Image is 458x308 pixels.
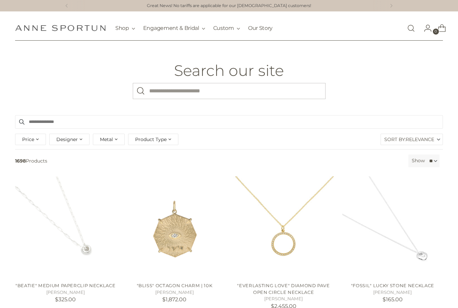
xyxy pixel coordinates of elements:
[133,83,149,99] button: Search
[147,3,311,9] a: Great News! No tariffs are applicable for our [DEMOGRAPHIC_DATA] customers!
[433,21,446,35] a: Open cart modal
[406,134,434,145] span: Relevance
[124,289,225,296] h5: [PERSON_NAME]
[15,283,115,288] a: "Beatie" Medium Paperclip Necklace
[135,136,167,143] span: Product Type
[143,21,205,36] button: Engagement & Bridal
[15,158,26,164] b: 1698
[342,289,443,296] h5: [PERSON_NAME]
[174,62,284,79] h1: Search our site
[237,283,330,295] a: "Everlasting Love" Diamond Pave Open Circle Necklace
[15,25,106,31] a: Anne Sportun Fine Jewellery
[404,21,418,35] a: Open search modal
[55,296,76,303] span: $325.00
[233,296,334,302] h5: [PERSON_NAME]
[162,296,186,303] span: $1,872.00
[15,289,116,296] h5: [PERSON_NAME]
[137,283,213,288] a: "Bliss" Octagon Charm | 10k
[383,296,403,303] span: $165.00
[22,136,34,143] span: Price
[248,21,273,36] a: Our Story
[115,21,135,36] button: Shop
[381,134,443,145] label: Sort By:Relevance
[56,136,78,143] span: Designer
[15,115,443,129] input: Search products
[412,157,425,164] label: Show
[213,21,240,36] button: Custom
[433,29,439,35] span: 0
[12,155,406,167] span: Products
[100,136,113,143] span: Metal
[351,283,434,288] a: "Fossil" Lucky Stone Necklace
[418,21,432,35] a: Go to the account page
